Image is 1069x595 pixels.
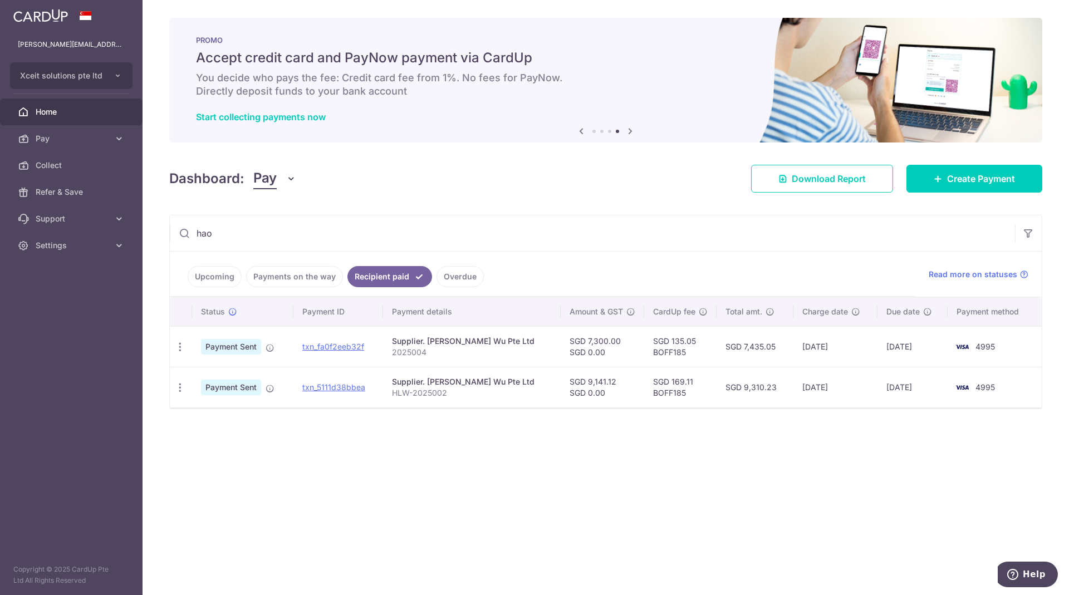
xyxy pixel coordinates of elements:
[644,326,717,367] td: SGD 135.05 BOFF185
[383,297,561,326] th: Payment details
[906,165,1042,193] a: Create Payment
[36,240,109,251] span: Settings
[246,266,343,287] a: Payments on the way
[392,376,552,387] div: Supplier. [PERSON_NAME] Wu Pte Ltd
[36,213,109,224] span: Support
[36,133,109,144] span: Pay
[975,342,995,351] span: 4995
[653,306,695,317] span: CardUp fee
[877,326,948,367] td: [DATE]
[392,387,552,399] p: HLW-2025002
[201,380,261,395] span: Payment Sent
[196,111,326,122] a: Start collecting payments now
[644,367,717,407] td: SGD 169.11 BOFF185
[36,186,109,198] span: Refer & Save
[793,326,877,367] td: [DATE]
[170,215,1015,251] input: Search by recipient name, payment id or reference
[886,306,920,317] span: Due date
[10,62,133,89] button: Xceit solutions pte ltd
[20,70,102,81] span: Xceit solutions pte ltd
[570,306,623,317] span: Amount & GST
[793,367,877,407] td: [DATE]
[36,106,109,117] span: Home
[392,336,552,347] div: Supplier. [PERSON_NAME] Wu Pte Ltd
[196,36,1016,45] p: PROMO
[948,297,1042,326] th: Payment method
[751,165,893,193] a: Download Report
[18,39,125,50] p: [PERSON_NAME][EMAIL_ADDRESS][DOMAIN_NAME]
[717,367,793,407] td: SGD 9,310.23
[201,339,261,355] span: Payment Sent
[201,306,225,317] span: Status
[951,381,973,394] img: Bank Card
[998,562,1058,589] iframe: Opens a widget where you can find more information
[802,306,848,317] span: Charge date
[188,266,242,287] a: Upcoming
[717,326,793,367] td: SGD 7,435.05
[725,306,762,317] span: Total amt.
[302,382,365,392] a: txn_5111d38bbea
[302,342,364,351] a: txn_fa0f2eeb32f
[951,340,973,353] img: Bank Card
[253,168,277,189] span: Pay
[947,172,1015,185] span: Create Payment
[561,326,644,367] td: SGD 7,300.00 SGD 0.00
[975,382,995,392] span: 4995
[196,71,1016,98] h6: You decide who pays the fee: Credit card fee from 1%. No fees for PayNow. Directly deposit funds ...
[169,18,1042,142] img: paynow Banner
[36,160,109,171] span: Collect
[437,266,484,287] a: Overdue
[347,266,432,287] a: Recipient paid
[877,367,948,407] td: [DATE]
[392,347,552,358] p: 2025004
[169,169,244,189] h4: Dashboard:
[196,49,1016,67] h5: Accept credit card and PayNow payment via CardUp
[929,269,1017,280] span: Read more on statuses
[13,9,68,22] img: CardUp
[929,269,1028,280] a: Read more on statuses
[561,367,644,407] td: SGD 9,141.12 SGD 0.00
[293,297,383,326] th: Payment ID
[253,168,296,189] button: Pay
[792,172,866,185] span: Download Report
